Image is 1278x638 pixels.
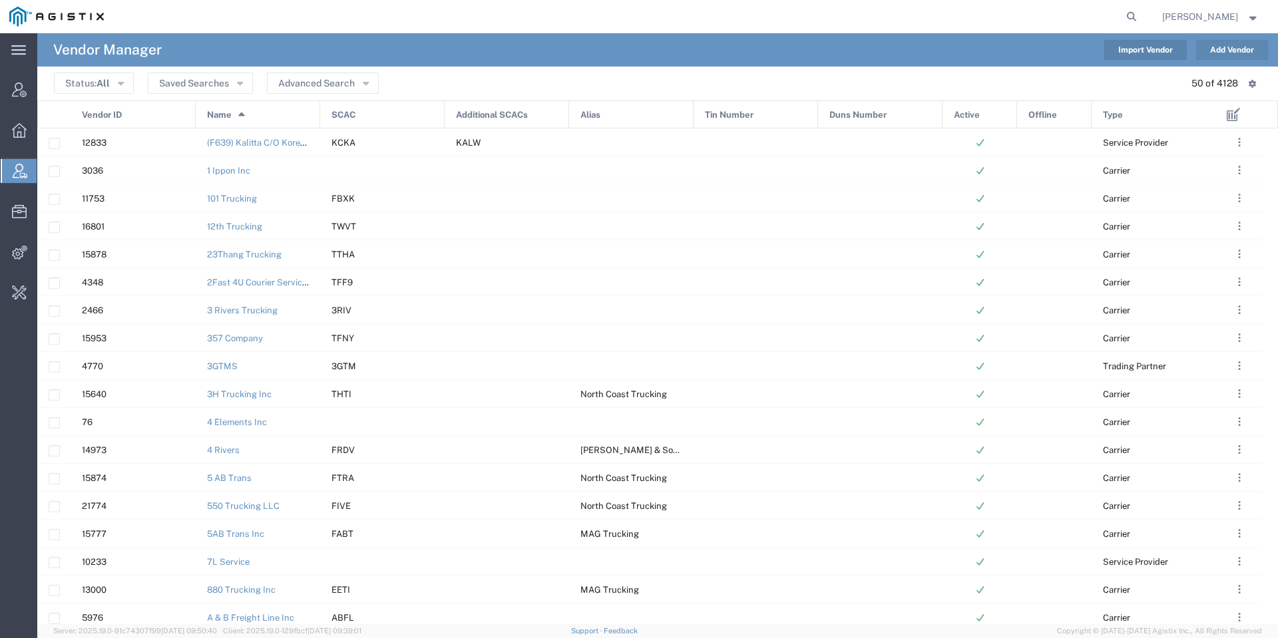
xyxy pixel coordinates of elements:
[1238,330,1241,346] span: . . .
[82,445,106,455] span: 14973
[207,333,263,343] a: 357 Company
[9,7,104,27] img: logo
[1103,333,1130,343] span: Carrier
[580,585,639,595] span: MAG Trucking
[331,585,350,595] span: EETI
[1103,501,1130,511] span: Carrier
[82,222,105,232] span: 16801
[82,585,106,595] span: 13000
[161,627,217,635] span: [DATE] 09:50:40
[82,138,106,148] span: 12833
[207,445,240,455] a: 4 Rivers
[82,361,103,371] span: 4770
[207,138,323,148] a: (F639) Kalitta C/O Korean Air
[1103,166,1130,176] span: Carrier
[54,73,134,94] button: Status:All
[82,417,93,427] span: 76
[53,33,162,67] h4: Vendor Manager
[1191,77,1238,90] div: 50 of 4128
[580,389,667,399] span: North Coast Trucking
[1103,277,1130,287] span: Carrier
[1103,613,1130,623] span: Carrier
[1103,445,1130,455] span: Carrier
[1230,552,1249,571] button: ...
[1103,585,1130,595] span: Carrier
[1162,9,1238,24] span: Don'Jon Kelly
[1196,40,1268,60] button: Add Vendor
[1230,329,1249,347] button: ...
[1238,162,1241,178] span: . . .
[207,389,272,399] a: 3H Trucking Inc
[331,194,355,204] span: FBXK
[456,101,528,129] span: Additional SCACs
[331,277,353,287] span: TFF9
[331,101,355,129] span: SCAC
[1104,40,1187,60] button: Import Vendor
[954,101,980,129] span: Active
[82,501,106,511] span: 21774
[1103,529,1130,539] span: Carrier
[82,529,106,539] span: 15777
[207,613,294,623] a: A & B Freight Line Inc
[207,417,267,427] a: 4 Elements Inc
[207,473,252,483] a: 5 AB Trans
[207,249,282,259] a: 23Thang Trucking
[331,473,354,483] span: FTRA
[331,501,351,511] span: FIVE
[1230,357,1249,375] button: ...
[580,529,639,539] span: MAG Trucking
[308,627,361,635] span: [DATE] 09:39:01
[1103,222,1130,232] span: Carrier
[97,78,110,88] span: All
[1103,101,1123,129] span: Type
[1238,246,1241,262] span: . . .
[829,101,887,129] span: Duns Number
[1230,496,1249,515] button: ...
[580,101,600,129] span: Alias
[207,529,264,539] a: 5AB Trans Inc
[1230,608,1249,627] button: ...
[207,361,238,371] a: 3GTMS
[456,138,481,148] span: KALW
[1238,498,1241,514] span: . . .
[580,501,667,511] span: North Coast Trucking
[331,333,354,343] span: TFNY
[207,277,325,287] a: 2Fast 4U Courier Service LLC
[267,73,379,94] button: Advanced Search
[207,501,280,511] a: 550 Trucking LLC
[1238,302,1241,318] span: . . .
[207,222,262,232] a: 12th Trucking
[1238,526,1241,542] span: . . .
[82,194,105,204] span: 11753
[331,361,356,371] span: 3GTM
[82,277,103,287] span: 4348
[1238,274,1241,290] span: . . .
[1162,9,1260,25] button: [PERSON_NAME]
[207,305,278,315] a: 3 Rivers Trucking
[1103,249,1130,259] span: Carrier
[580,445,721,455] span: Bowman & Sons Trucking
[1238,386,1241,402] span: . . .
[1103,557,1168,567] span: Service Provider
[1230,273,1249,291] button: ...
[1238,218,1241,234] span: . . .
[1230,412,1249,431] button: ...
[331,445,355,455] span: FRDV
[1238,554,1241,569] span: . . .
[1103,305,1130,315] span: Carrier
[331,305,351,315] span: 3RIV
[223,627,361,635] span: Client: 2025.19.0-129fbcf
[331,249,355,259] span: TTHA
[1103,417,1130,427] span: Carrier
[1230,161,1249,180] button: ...
[148,73,253,94] button: Saved Searches
[1238,470,1241,486] span: . . .
[1028,101,1057,129] span: Offline
[331,389,351,399] span: THTI
[82,249,106,259] span: 15878
[207,166,250,176] a: 1 Ippon Inc
[1230,245,1249,263] button: ...
[207,194,257,204] a: 101 Trucking
[1230,580,1249,599] button: ...
[1057,625,1262,637] span: Copyright © [DATE]-[DATE] Agistix Inc., All Rights Reserved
